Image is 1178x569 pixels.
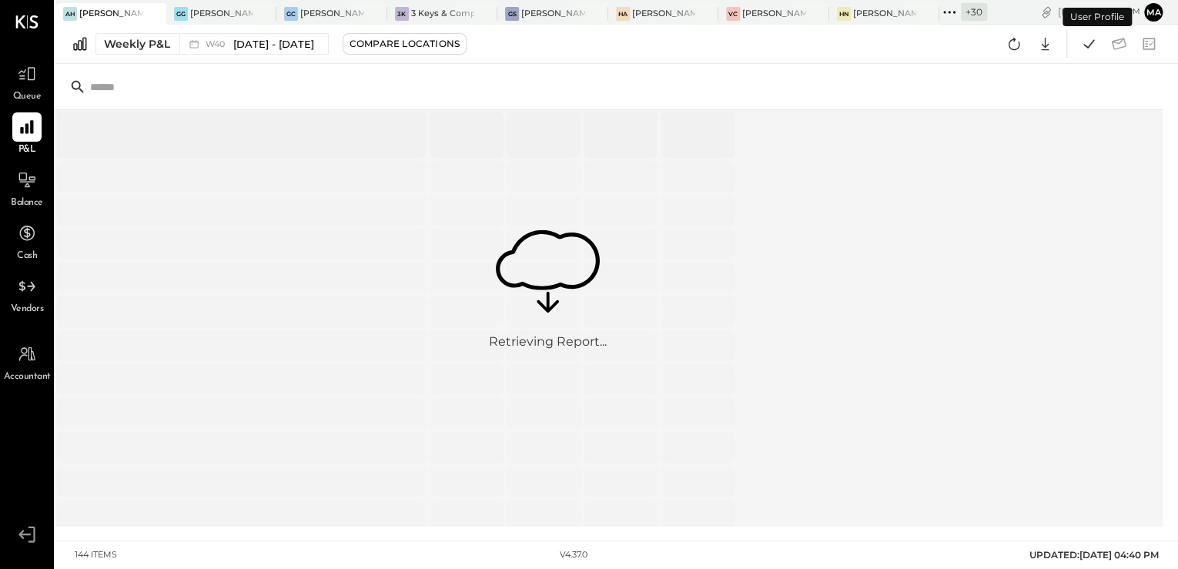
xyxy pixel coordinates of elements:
[63,7,77,21] div: AH
[742,8,806,20] div: [PERSON_NAME] Confections - [GEOGRAPHIC_DATA]
[726,7,740,21] div: VC
[837,7,851,21] div: HN
[632,8,696,20] div: [PERSON_NAME]'s Atlanta
[1,59,53,104] a: Queue
[505,7,519,21] div: GS
[1039,4,1054,20] div: copy link
[350,37,460,50] div: Compare Locations
[1094,5,1125,19] span: 5 : 05
[4,370,51,384] span: Accountant
[1,272,53,316] a: Vendors
[1058,5,1140,19] div: [DATE]
[1144,3,1163,22] button: Ma
[104,36,170,52] div: Weekly P&L
[18,143,36,157] span: P&L
[1,166,53,210] a: Balance
[1029,549,1159,561] span: UPDATED: [DATE] 04:40 PM
[560,549,587,561] div: v 4.37.0
[489,334,607,352] div: Retrieving Report...
[11,303,44,316] span: Vendors
[17,249,37,263] span: Cash
[521,8,585,20] div: [PERSON_NAME] Seaport
[616,7,630,21] div: HA
[1,340,53,384] a: Accountant
[1,219,53,263] a: Cash
[190,8,254,20] div: [PERSON_NAME] [GEOGRAPHIC_DATA]
[174,7,188,21] div: GG
[961,3,987,21] div: + 30
[343,33,467,55] button: Compare Locations
[11,196,43,210] span: Balance
[1127,6,1140,17] span: pm
[1,112,53,157] a: P&L
[284,7,298,21] div: GC
[79,8,143,20] div: [PERSON_NAME] Hoboken
[395,7,409,21] div: 3K
[95,33,329,55] button: Weekly P&L W40[DATE] - [DATE]
[1063,8,1132,26] div: User Profile
[233,37,314,52] span: [DATE] - [DATE]
[75,549,117,561] div: 144 items
[300,8,364,20] div: [PERSON_NAME] Causeway
[853,8,917,20] div: [PERSON_NAME]'s Nashville
[206,40,229,49] span: W40
[411,8,475,20] div: 3 Keys & Company
[13,90,42,104] span: Queue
